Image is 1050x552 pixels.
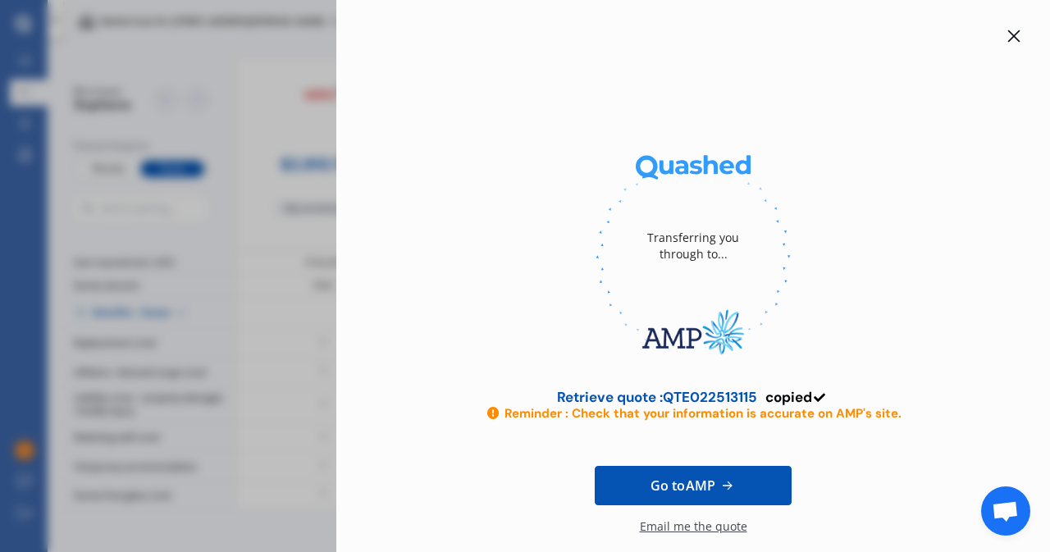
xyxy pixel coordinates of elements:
[765,388,812,406] span: copied
[640,518,747,551] div: Email me the quote
[595,466,792,505] a: Go toAMP
[981,486,1030,536] div: Open chat
[628,197,759,295] div: Transferring you through to...
[596,295,791,369] img: AMP.webp
[485,405,902,422] div: Reminder : Check that your information is accurate on AMP's site.
[557,389,757,405] div: Retrieve quote : QTE022513115
[651,476,715,495] span: Go to AMP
